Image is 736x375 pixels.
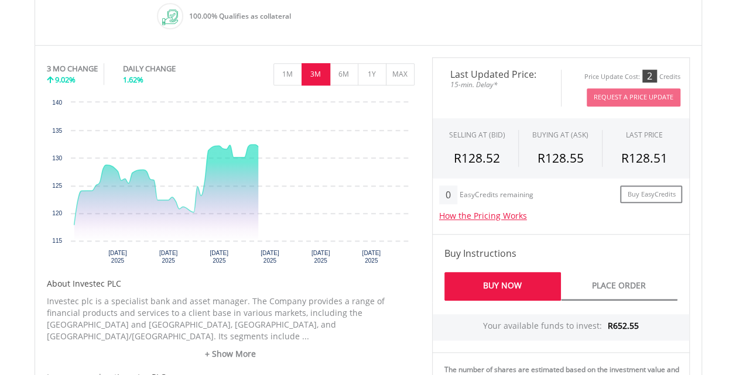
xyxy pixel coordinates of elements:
a: How the Pricing Works [439,210,527,221]
h4: Buy Instructions [444,246,677,260]
span: R128.55 [537,150,583,166]
div: DAILY CHANGE [123,63,215,74]
a: Place Order [561,272,677,301]
a: Buy EasyCredits [620,185,682,204]
div: 3 MO CHANGE [47,63,98,74]
text: 140 [52,99,62,106]
div: EasyCredits remaining [460,191,533,201]
a: Buy Now [444,272,561,301]
text: [DATE] 2025 [261,250,279,264]
div: Chart. Highcharts interactive chart. [47,97,415,272]
text: 120 [52,210,62,216]
button: 1M [273,63,302,85]
text: [DATE] 2025 [362,250,381,264]
div: LAST PRICE [626,130,663,140]
button: Request A Price Update [587,88,680,106]
text: [DATE] 2025 [159,250,177,264]
div: Credits [659,73,680,81]
div: 2 [642,70,657,82]
button: 1Y [358,63,386,85]
span: 9.02% [55,74,76,85]
svg: Interactive chart [47,97,415,272]
p: Investec plc is a specialist bank and asset manager. The Company provides a range of financial pr... [47,295,415,342]
text: [DATE] 2025 [210,250,228,264]
span: R128.51 [621,150,667,166]
span: Last Updated Price: [441,70,552,79]
a: + Show More [47,348,415,360]
span: R128.52 [454,150,500,166]
button: MAX [386,63,415,85]
div: SELLING AT (BID) [449,130,505,140]
text: 125 [52,183,62,189]
div: Your available funds to invest: [433,314,689,340]
text: 135 [52,128,62,134]
text: [DATE] 2025 [108,250,127,264]
div: Price Update Cost: [584,73,640,81]
span: BUYING AT (ASK) [532,130,588,140]
h5: About Investec PLC [47,278,415,290]
text: [DATE] 2025 [311,250,330,264]
text: 130 [52,155,62,161]
text: 115 [52,238,62,244]
span: 15-min. Delay* [441,79,552,90]
span: 1.62% [123,74,143,85]
button: 6M [330,63,358,85]
div: 0 [439,185,457,204]
button: 3M [302,63,330,85]
span: R652.55 [608,320,639,331]
img: collateral-qualifying-green.svg [162,9,178,25]
span: 100.00% Qualifies as collateral [189,11,291,21]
